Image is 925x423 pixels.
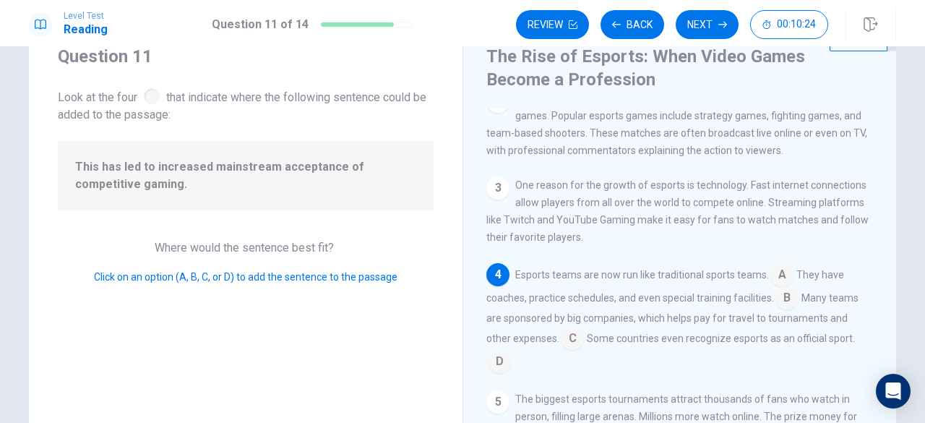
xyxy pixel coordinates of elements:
[486,390,509,414] div: 5
[486,176,509,200] div: 3
[775,286,799,309] span: B
[486,263,509,286] div: 4
[75,158,416,193] span: This has led to increased mainstream acceptance of competitive gaming.
[155,241,337,255] span: Where would the sentence best fit?
[876,374,911,409] div: Open Intercom Messenger
[587,333,855,344] span: Some countries even recognize esports as an official sport.
[777,19,816,30] span: 00:10:24
[488,350,511,373] span: D
[516,10,589,39] button: Review
[58,85,434,124] span: Look at the four that indicate where the following sentence could be added to the passage:
[486,45,869,91] h4: The Rise of Esports: When Video Games Become a Profession
[601,10,664,39] button: Back
[770,263,793,286] span: A
[486,292,859,344] span: Many teams are sponsored by big companies, which helps pay for travel to tournaments and other ex...
[561,327,584,350] span: C
[676,10,739,39] button: Next
[64,11,108,21] span: Level Test
[212,16,309,33] h1: Question 11 of 14
[58,45,434,68] h4: Question 11
[64,21,108,38] h1: Reading
[94,271,397,283] span: Click on an option (A, B, C, or D) to add the sentence to the passage
[515,269,769,281] span: Esports teams are now run like traditional sports teams.
[750,10,828,39] button: 00:10:24
[486,179,869,243] span: One reason for the growth of esports is technology. Fast internet connections allow players from ...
